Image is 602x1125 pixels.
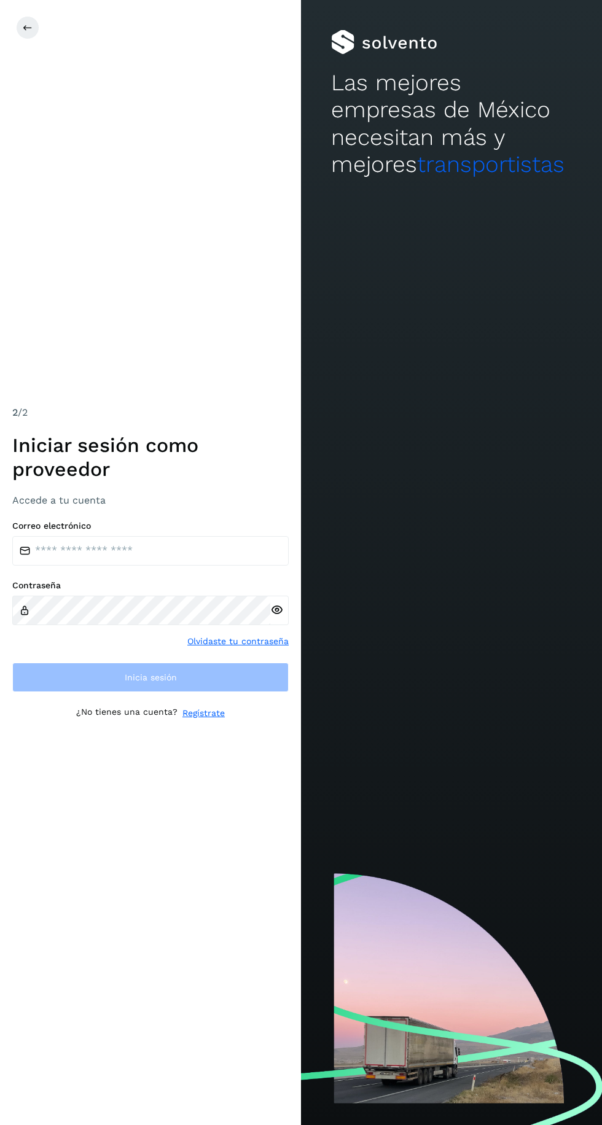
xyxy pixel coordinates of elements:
[12,521,289,531] label: Correo electrónico
[182,707,225,720] a: Regístrate
[331,69,572,179] h2: Las mejores empresas de México necesitan más y mejores
[187,635,289,648] a: Olvidaste tu contraseña
[12,494,289,506] h3: Accede a tu cuenta
[417,151,565,177] span: transportistas
[76,707,178,720] p: ¿No tienes una cuenta?
[12,663,289,692] button: Inicia sesión
[12,434,289,481] h1: Iniciar sesión como proveedor
[12,580,289,591] label: Contraseña
[12,405,289,420] div: /2
[125,673,177,682] span: Inicia sesión
[12,407,18,418] span: 2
